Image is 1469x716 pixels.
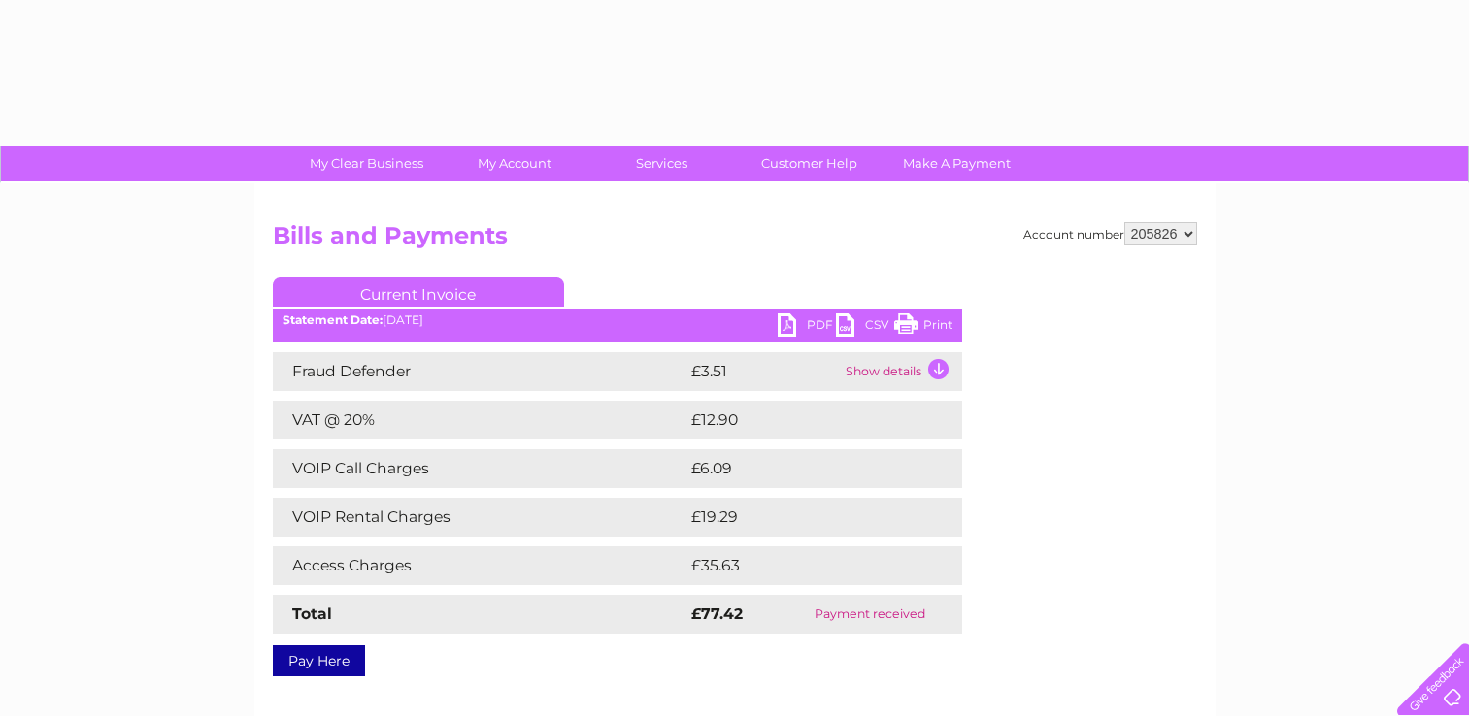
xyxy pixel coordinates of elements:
td: £3.51 [686,352,841,391]
div: [DATE] [273,313,962,327]
a: PDF [778,313,836,342]
td: VOIP Call Charges [273,449,686,488]
td: VAT @ 20% [273,401,686,439]
strong: £77.42 [691,604,743,623]
td: £19.29 [686,498,921,537]
strong: Total [292,604,332,623]
td: £6.09 [686,449,918,488]
td: Fraud Defender [273,352,686,391]
td: Access Charges [273,546,686,585]
a: Customer Help [729,146,889,181]
td: VOIP Rental Charges [273,498,686,537]
a: Services [582,146,742,181]
td: Payment received [779,595,961,634]
h2: Bills and Payments [273,222,1197,259]
a: Current Invoice [273,277,564,307]
a: Print [894,313,952,342]
a: My Account [434,146,594,181]
td: Show details [841,352,962,391]
b: Statement Date: [283,312,383,327]
a: Make A Payment [877,146,1037,181]
td: £35.63 [686,546,922,585]
a: My Clear Business [286,146,447,181]
td: £12.90 [686,401,921,439]
a: Pay Here [273,645,365,676]
a: CSV [836,313,894,342]
div: Account number [1023,222,1197,245]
